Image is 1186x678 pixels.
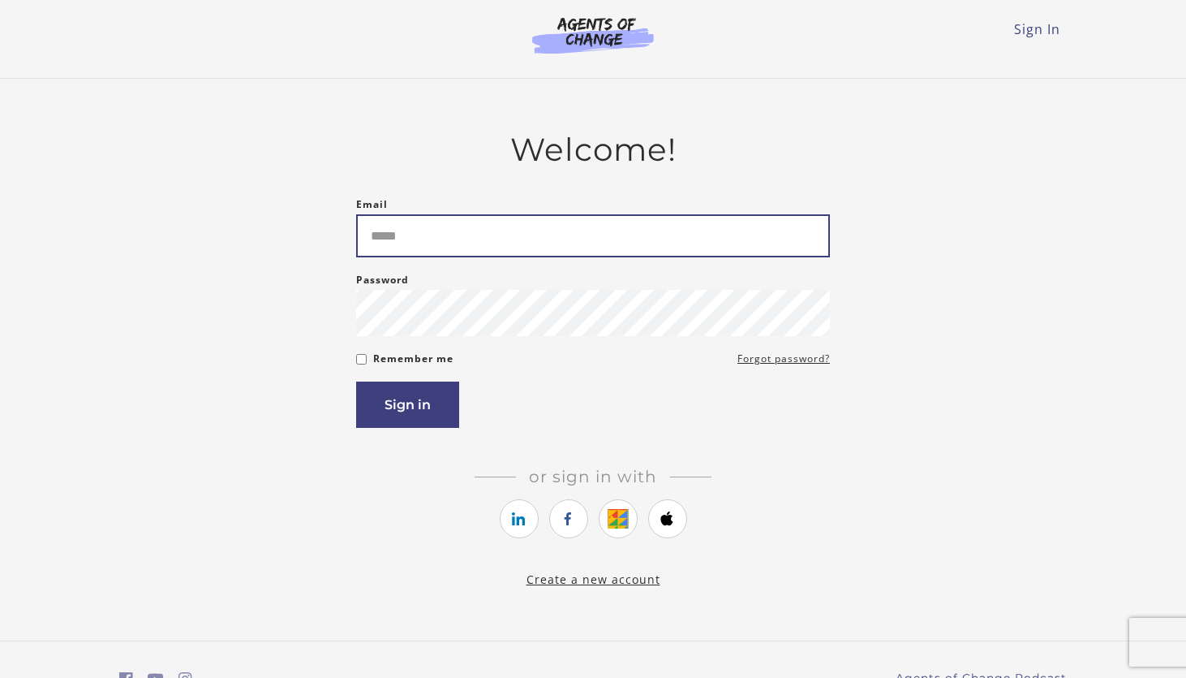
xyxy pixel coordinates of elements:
span: Or sign in with [516,467,670,486]
label: Password [356,270,409,290]
a: https://courses.thinkific.com/users/auth/google?ss%5Breferral%5D=&ss%5Buser_return_to%5D=&ss%5Bvi... [599,499,638,538]
a: https://courses.thinkific.com/users/auth/apple?ss%5Breferral%5D=&ss%5Buser_return_to%5D=&ss%5Bvis... [648,499,687,538]
label: Remember me [373,349,453,369]
h2: Welcome! [356,131,830,169]
a: Create a new account [526,572,660,587]
a: https://courses.thinkific.com/users/auth/linkedin?ss%5Breferral%5D=&ss%5Buser_return_to%5D=&ss%5B... [500,499,539,538]
a: https://courses.thinkific.com/users/auth/facebook?ss%5Breferral%5D=&ss%5Buser_return_to%5D=&ss%5B... [549,499,588,538]
button: Sign in [356,382,459,428]
img: Agents of Change Logo [515,16,671,54]
a: Sign In [1014,20,1060,38]
a: Forgot password? [737,349,830,369]
label: Email [356,195,388,214]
